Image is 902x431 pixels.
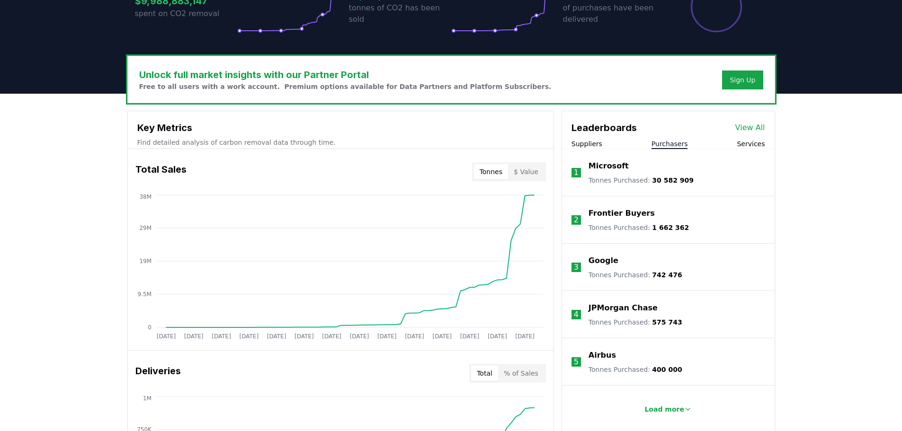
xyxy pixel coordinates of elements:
[652,139,688,149] button: Purchasers
[589,160,629,172] a: Microsoft
[589,255,618,266] a: Google
[574,214,579,226] p: 2
[156,333,176,340] tspan: [DATE]
[137,291,151,298] tspan: 9.5M
[589,350,616,361] a: Airbus
[735,122,765,133] a: View All
[652,224,689,231] span: 1 662 362
[652,271,682,279] span: 742 476
[139,82,552,91] p: Free to all users with a work account. Premium options available for Data Partners and Platform S...
[322,333,341,340] tspan: [DATE]
[652,318,682,326] span: 575 743
[589,270,682,280] p: Tonnes Purchased :
[184,333,203,340] tspan: [DATE]
[139,68,552,82] h3: Unlock full market insights with our Partner Portal
[515,333,535,340] tspan: [DATE]
[637,400,699,419] button: Load more
[572,121,637,135] h3: Leaderboards
[148,324,152,331] tspan: 0
[574,309,579,320] p: 4
[589,317,682,327] p: Tonnes Purchased :
[722,70,763,89] button: Sign Up
[471,366,498,381] button: Total
[405,333,424,340] tspan: [DATE]
[349,2,451,25] p: tonnes of CO2 has been sold
[589,176,694,185] p: Tonnes Purchased :
[137,138,544,147] p: Find detailed analysis of carbon removal data through time.
[563,2,665,25] p: of purchases have been delivered
[295,333,314,340] tspan: [DATE]
[349,333,369,340] tspan: [DATE]
[139,194,152,200] tspan: 38M
[212,333,231,340] tspan: [DATE]
[652,366,682,373] span: 400 000
[737,139,765,149] button: Services
[589,208,655,219] a: Frontier Buyers
[135,364,181,383] h3: Deliveries
[460,333,479,340] tspan: [DATE]
[574,262,579,273] p: 3
[239,333,259,340] tspan: [DATE]
[432,333,452,340] tspan: [DATE]
[589,302,658,314] a: JPMorgan Chase
[572,139,602,149] button: Suppliers
[377,333,396,340] tspan: [DATE]
[589,223,689,232] p: Tonnes Purchased :
[474,164,508,179] button: Tonnes
[139,225,152,231] tspan: 29M
[143,395,152,402] tspan: 1M
[574,167,579,178] p: 1
[488,333,507,340] tspan: [DATE]
[730,75,755,85] a: Sign Up
[139,258,152,264] tspan: 19M
[589,365,682,374] p: Tonnes Purchased :
[498,366,544,381] button: % of Sales
[267,333,286,340] tspan: [DATE]
[135,162,187,181] h3: Total Sales
[652,176,694,184] span: 30 582 909
[135,8,237,19] p: spent on CO2 removal
[508,164,544,179] button: $ Value
[137,121,544,135] h3: Key Metrics
[644,405,684,414] p: Load more
[574,356,579,368] p: 5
